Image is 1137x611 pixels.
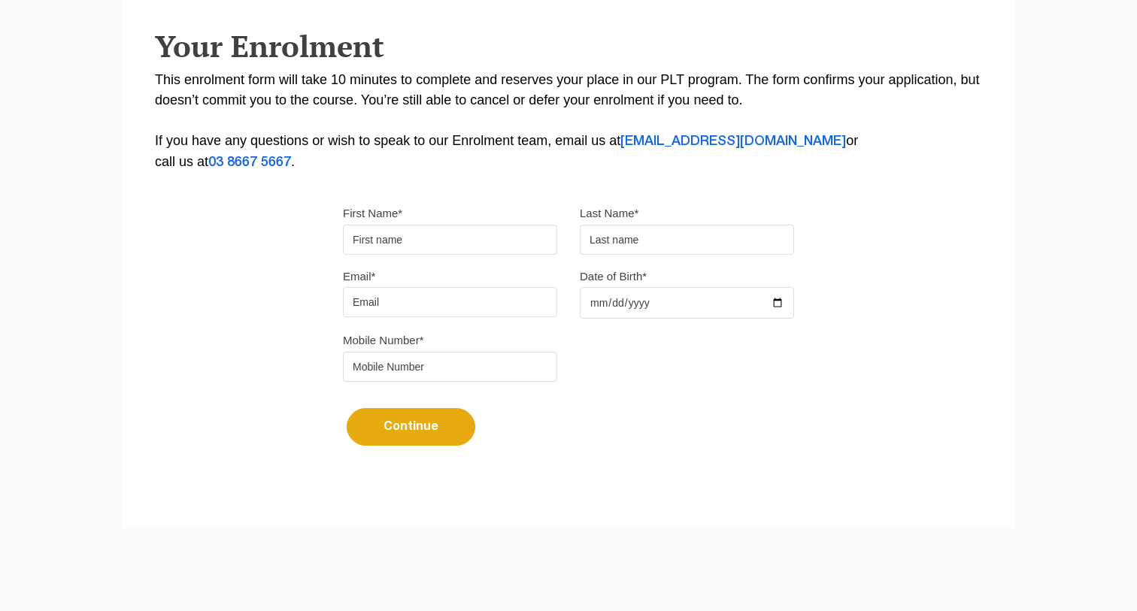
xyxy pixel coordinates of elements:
a: 03 8667 5667 [208,156,291,168]
input: Mobile Number [343,352,557,382]
button: Continue [347,408,475,446]
a: [EMAIL_ADDRESS][DOMAIN_NAME] [620,135,846,147]
p: This enrolment form will take 10 minutes to complete and reserves your place in our PLT program. ... [155,70,982,173]
input: Email [343,287,557,317]
label: Mobile Number* [343,333,424,348]
label: First Name* [343,206,402,221]
label: Date of Birth* [580,269,647,284]
input: First name [343,225,557,255]
label: Last Name* [580,206,638,221]
label: Email* [343,269,375,284]
input: Last name [580,225,794,255]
